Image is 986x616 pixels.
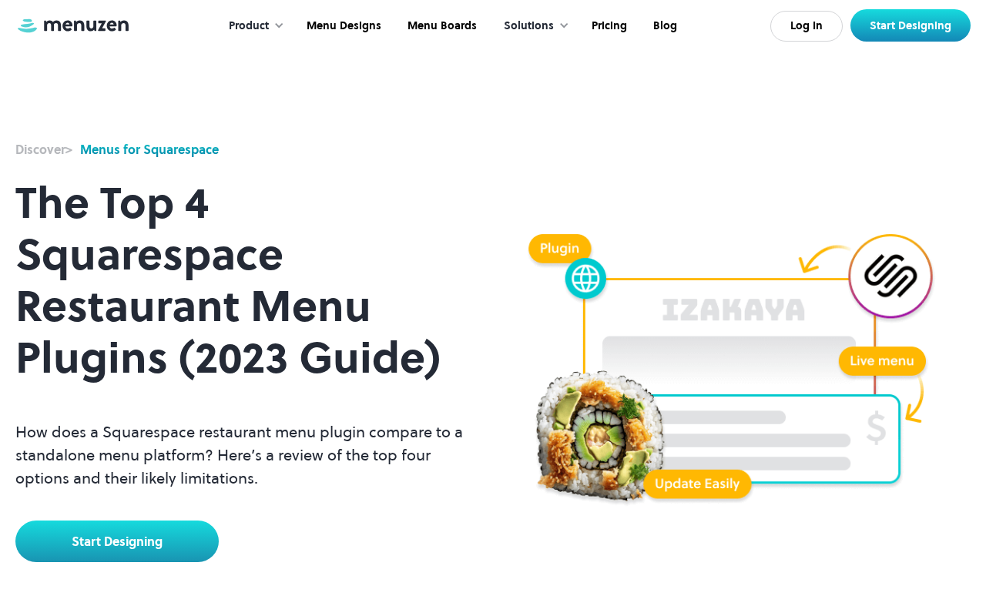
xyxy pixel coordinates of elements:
a: Log In [770,11,843,42]
div: Product [229,18,269,35]
div: Solutions [488,2,577,50]
a: Start Designing [15,521,219,562]
a: Pricing [577,2,639,50]
a: Start Designing [850,9,971,42]
p: How does a Squarespace restaurant menu plugin compare to a standalone menu platform? Here’s a rev... [15,420,475,490]
div: > [15,140,72,159]
a: Menu Boards [393,2,488,50]
a: Blog [639,2,689,50]
div: Product [213,2,292,50]
div: Solutions [504,18,554,35]
a: Menu Designs [292,2,393,50]
img: Squarespace Restaurant Menu Plugins [511,212,971,510]
div: Menus for Squarespace [80,140,219,159]
h1: The Top 4 Squarespace Restaurant Menu Plugins (2023 Guide) [15,159,475,402]
strong: Discover [15,141,65,158]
